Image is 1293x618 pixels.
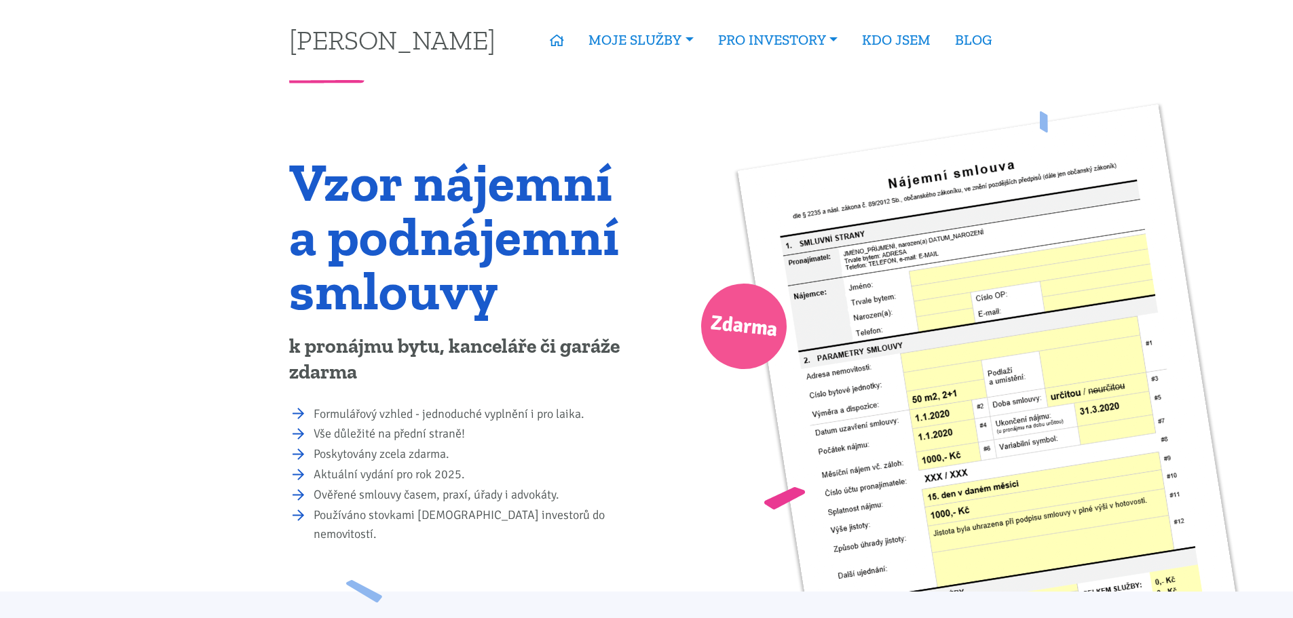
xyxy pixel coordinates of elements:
[706,24,850,56] a: PRO INVESTORY
[289,155,637,317] h1: Vzor nájemní a podnájemní smlouvy
[943,24,1004,56] a: BLOG
[289,334,637,385] p: k pronájmu bytu, kanceláře či garáže zdarma
[314,405,637,424] li: Formulářový vzhled - jednoduché vyplnění i pro laika.
[850,24,943,56] a: KDO JSEM
[314,506,637,544] li: Používáno stovkami [DEMOGRAPHIC_DATA] investorů do nemovitostí.
[289,26,495,53] a: [PERSON_NAME]
[314,486,637,505] li: Ověřené smlouvy časem, praxí, úřady i advokáty.
[576,24,705,56] a: MOJE SLUŽBY
[314,425,637,444] li: Vše důležité na přední straně!
[314,445,637,464] li: Poskytovány zcela zdarma.
[709,305,779,348] span: Zdarma
[314,465,637,484] li: Aktuální vydání pro rok 2025.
